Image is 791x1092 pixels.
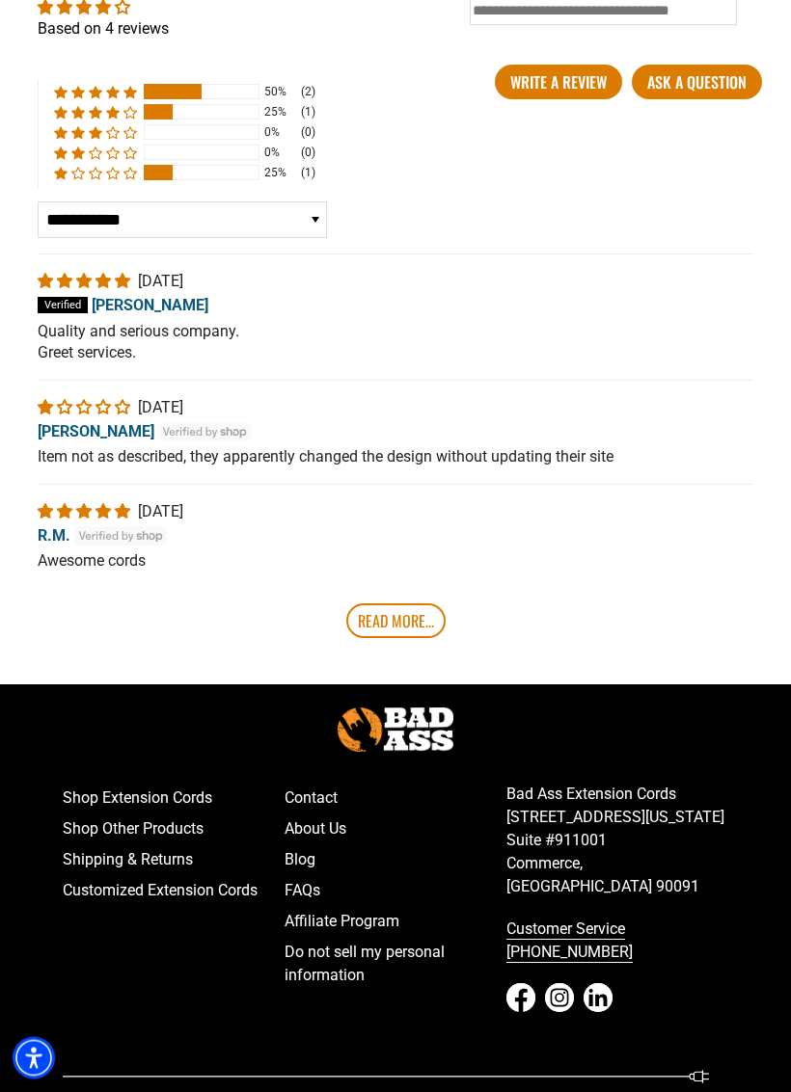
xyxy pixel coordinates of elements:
[506,915,728,969] a: call 833-674-1699
[38,322,753,365] p: Quality and serious company. Greet services.
[264,105,295,121] div: 25%
[285,814,506,845] a: About Us
[38,447,753,468] p: Item not as described, they apparently changed the design without updating their site
[38,202,327,239] select: Sort dropdown
[285,876,506,907] a: FAQs
[264,166,295,182] div: 25%
[54,166,137,182] div: 25% (1) reviews with 1 star rating
[346,604,446,639] a: Read More...
[38,273,134,291] span: 5 star review
[285,907,506,938] a: Affiliate Program
[506,784,728,899] p: Bad Ass Extension Cords [STREET_ADDRESS][US_STATE] Suite #911001 Commerce, [GEOGRAPHIC_DATA] 90091
[545,984,574,1013] a: Instagram - open in a new tab
[63,814,285,845] a: Shop Other Products
[338,708,453,752] img: Bad Ass Extension Cords
[138,503,183,521] span: [DATE]
[13,1037,55,1079] div: Accessibility Menu
[38,551,753,573] p: Awesome cords
[54,105,137,121] div: 25% (1) reviews with 4 star rating
[38,503,134,521] span: 5 star review
[506,984,535,1013] a: Facebook - open in a new tab
[301,85,315,101] div: (2)
[38,422,154,440] span: [PERSON_NAME]
[632,66,762,100] a: Ask a question
[63,845,285,876] a: Shipping & Returns
[38,20,169,39] a: Based on 4 reviews - open in a new tab
[301,105,315,121] div: (1)
[138,399,183,417] span: [DATE]
[584,984,613,1013] a: LinkedIn - open in a new tab
[92,297,208,315] span: [PERSON_NAME]
[495,66,622,100] a: Write A Review
[138,273,183,291] span: [DATE]
[74,527,168,546] img: Verified by Shop
[54,85,137,101] div: 50% (2) reviews with 5 star rating
[38,399,134,417] span: 1 star review
[285,845,506,876] a: Blog
[285,938,506,992] a: Do not sell my personal information
[63,876,285,907] a: Customized Extension Cords
[301,166,315,182] div: (1)
[63,784,285,814] a: Shop Extension Cords
[285,784,506,814] a: Contact
[264,85,295,101] div: 50%
[158,423,252,442] img: Verified by Shop
[38,526,70,545] span: R.M.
